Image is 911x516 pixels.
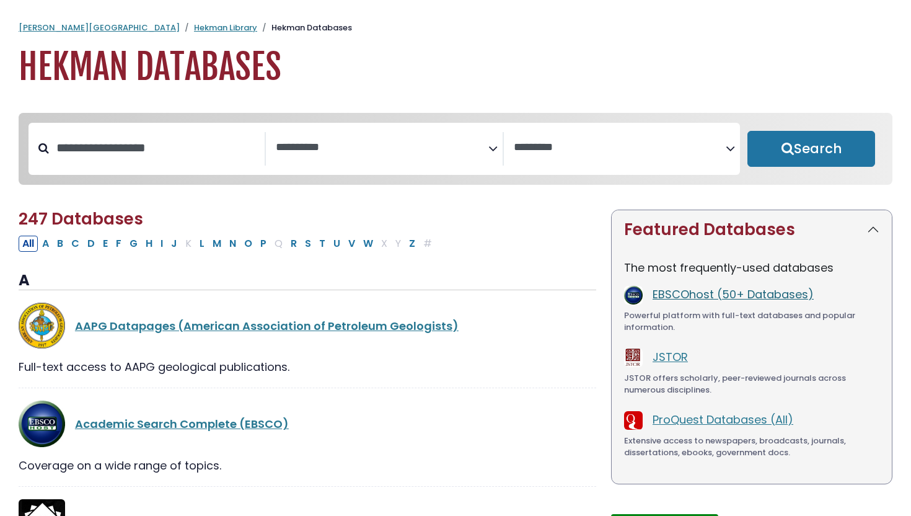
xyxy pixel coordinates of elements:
input: Search database by title or keyword [49,138,265,158]
button: Featured Databases [612,210,892,249]
div: Coverage on a wide range of topics. [19,457,596,474]
a: JSTOR [653,349,688,365]
button: Filter Results B [53,236,67,252]
button: Filter Results M [209,236,225,252]
button: Filter Results F [112,236,125,252]
nav: Search filters [19,113,892,185]
button: Submit for Search Results [747,131,875,167]
a: Academic Search Complete (EBSCO) [75,416,289,432]
textarea: Search [276,141,488,154]
button: All [19,236,38,252]
button: Filter Results T [315,236,329,252]
nav: breadcrumb [19,22,892,34]
a: EBSCOhost (50+ Databases) [653,287,814,302]
button: Filter Results D [84,236,99,252]
button: Filter Results V [345,236,359,252]
button: Filter Results R [287,236,301,252]
button: Filter Results A [38,236,53,252]
h1: Hekman Databases [19,47,892,88]
button: Filter Results N [226,236,240,252]
button: Filter Results Z [405,236,419,252]
h3: A [19,272,596,290]
button: Filter Results L [196,236,208,252]
a: ProQuest Databases (All) [653,412,793,427]
a: Hekman Library [194,22,257,33]
button: Filter Results S [301,236,315,252]
div: Extensive access to newspapers, broadcasts, journals, dissertations, ebooks, government docs. [624,435,879,459]
button: Filter Results H [142,236,156,252]
button: Filter Results J [167,236,181,252]
div: Alpha-list to filter by first letter of database name [19,235,437,251]
div: JSTOR offers scholarly, peer-reviewed journals across numerous disciplines. [624,372,879,396]
button: Filter Results G [126,236,141,252]
a: [PERSON_NAME][GEOGRAPHIC_DATA] [19,22,180,33]
button: Filter Results I [157,236,167,252]
button: Filter Results E [99,236,112,252]
div: Full-text access to AAPG geological publications. [19,358,596,375]
a: AAPG Datapages (American Association of Petroleum Geologists) [75,318,459,334]
button: Filter Results O [240,236,256,252]
li: Hekman Databases [257,22,352,34]
button: Filter Results U [330,236,344,252]
button: Filter Results W [359,236,377,252]
div: Powerful platform with full-text databases and popular information. [624,309,879,334]
span: 247 Databases [19,208,143,230]
textarea: Search [514,141,726,154]
button: Filter Results P [257,236,270,252]
p: The most frequently-used databases [624,259,879,276]
button: Filter Results C [68,236,83,252]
